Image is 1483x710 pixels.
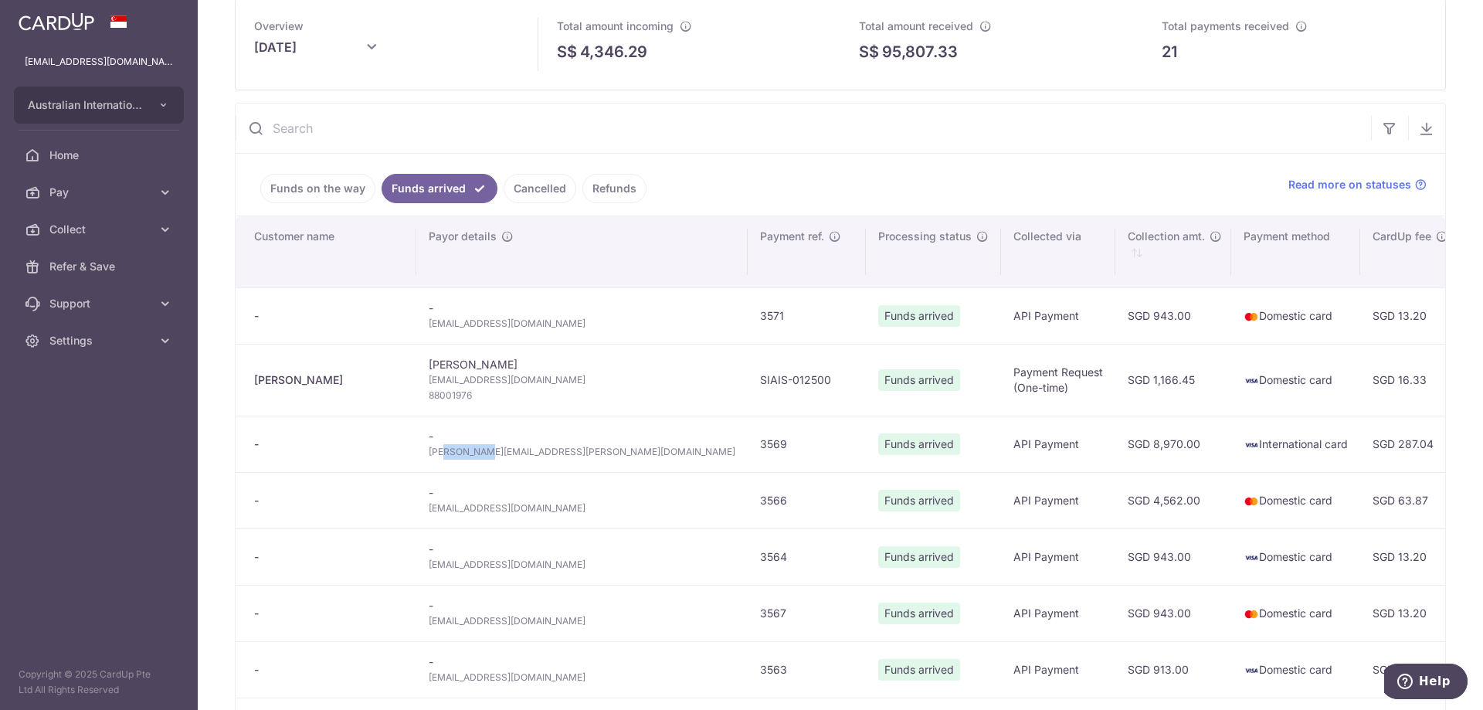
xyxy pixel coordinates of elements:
div: [PERSON_NAME] [254,372,404,388]
td: [PERSON_NAME] [416,344,748,416]
span: [EMAIL_ADDRESS][DOMAIN_NAME] [429,670,735,685]
img: visa-sm-192604c4577d2d35970c8ed26b86981c2741ebd56154ab54ad91a526f0f24972.png [1244,663,1259,678]
a: Cancelled [504,174,576,203]
td: - [416,287,748,344]
a: Funds on the way [260,174,375,203]
span: CardUp fee [1373,229,1431,244]
p: 4,346.29 [580,40,647,63]
span: [EMAIL_ADDRESS][DOMAIN_NAME] [429,372,735,388]
td: API Payment [1001,416,1115,472]
td: SGD 4,562.00 [1115,472,1231,528]
td: API Payment [1001,472,1115,528]
th: Payment method [1231,216,1360,287]
span: Help [35,11,66,25]
td: 3563 [748,641,866,698]
td: API Payment [1001,287,1115,344]
p: 95,807.33 [882,40,958,63]
span: Collect [49,222,151,237]
th: Payment ref. [748,216,866,287]
span: Total amount received [859,19,973,32]
input: Search [236,104,1371,153]
td: - [416,641,748,698]
div: - [254,662,404,678]
img: mastercard-sm-87a3fd1e0bddd137fecb07648320f44c262e2538e7db6024463105ddbc961eb2.png [1244,606,1259,622]
td: 3571 [748,287,866,344]
img: mastercard-sm-87a3fd1e0bddd137fecb07648320f44c262e2538e7db6024463105ddbc961eb2.png [1244,309,1259,324]
td: API Payment [1001,528,1115,585]
span: Funds arrived [878,369,960,391]
td: API Payment [1001,641,1115,698]
span: Funds arrived [878,433,960,455]
td: - [416,585,748,641]
th: CardUp fee [1360,216,1461,287]
td: 3566 [748,472,866,528]
span: Read more on statuses [1288,177,1411,192]
th: Customer name [236,216,416,287]
td: SGD 943.00 [1115,585,1231,641]
span: Home [49,148,151,163]
span: Overview [254,19,304,32]
a: Refunds [582,174,646,203]
td: SGD 13.20 [1360,585,1461,641]
td: SGD 8,970.00 [1115,416,1231,472]
td: Payment Request (One-time) [1001,344,1115,416]
td: 3567 [748,585,866,641]
td: Domestic card [1231,585,1360,641]
td: SGD 16.33 [1360,344,1461,416]
td: Domestic card [1231,528,1360,585]
td: Domestic card [1231,472,1360,528]
td: 3564 [748,528,866,585]
button: Australian International School Pte Ltd [14,87,184,124]
span: Funds arrived [878,490,960,511]
div: - [254,437,404,452]
span: Payment ref. [760,229,824,244]
td: SGD 1,166.45 [1115,344,1231,416]
td: - [416,416,748,472]
span: [EMAIL_ADDRESS][DOMAIN_NAME] [429,613,735,629]
div: - [254,549,404,565]
img: visa-sm-192604c4577d2d35970c8ed26b86981c2741ebd56154ab54ad91a526f0f24972.png [1244,437,1259,453]
td: SGD 12.78 [1360,641,1461,698]
a: Funds arrived [382,174,497,203]
td: SGD 287.04 [1360,416,1461,472]
th: Processing status [866,216,1001,287]
span: Pay [49,185,151,200]
img: mastercard-sm-87a3fd1e0bddd137fecb07648320f44c262e2538e7db6024463105ddbc961eb2.png [1244,494,1259,509]
td: SGD 943.00 [1115,287,1231,344]
span: [PERSON_NAME][EMAIL_ADDRESS][PERSON_NAME][DOMAIN_NAME] [429,444,735,460]
td: SGD 63.87 [1360,472,1461,528]
span: Support [49,296,151,311]
span: S$ [557,40,577,63]
span: [EMAIL_ADDRESS][DOMAIN_NAME] [429,557,735,572]
th: Collected via [1001,216,1115,287]
p: 21 [1162,40,1177,63]
td: 3569 [748,416,866,472]
td: SGD 13.20 [1360,287,1461,344]
img: visa-sm-192604c4577d2d35970c8ed26b86981c2741ebd56154ab54ad91a526f0f24972.png [1244,550,1259,566]
span: Funds arrived [878,603,960,624]
div: - [254,493,404,508]
td: SIAIS-012500 [748,344,866,416]
td: Domestic card [1231,287,1360,344]
span: Collection amt. [1128,229,1205,244]
span: Processing status [878,229,972,244]
td: SGD 943.00 [1115,528,1231,585]
div: - [254,606,404,621]
a: Read more on statuses [1288,177,1427,192]
span: Settings [49,333,151,348]
td: - [416,528,748,585]
div: - [254,308,404,324]
span: Total amount incoming [557,19,674,32]
img: visa-sm-192604c4577d2d35970c8ed26b86981c2741ebd56154ab54ad91a526f0f24972.png [1244,373,1259,389]
span: Funds arrived [878,659,960,681]
td: Domestic card [1231,344,1360,416]
td: - [416,472,748,528]
td: SGD 913.00 [1115,641,1231,698]
td: SGD 13.20 [1360,528,1461,585]
span: [EMAIL_ADDRESS][DOMAIN_NAME] [429,501,735,516]
span: [EMAIL_ADDRESS][DOMAIN_NAME] [429,316,735,331]
th: Payor details [416,216,748,287]
span: Funds arrived [878,546,960,568]
p: [EMAIL_ADDRESS][DOMAIN_NAME] [25,54,173,70]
